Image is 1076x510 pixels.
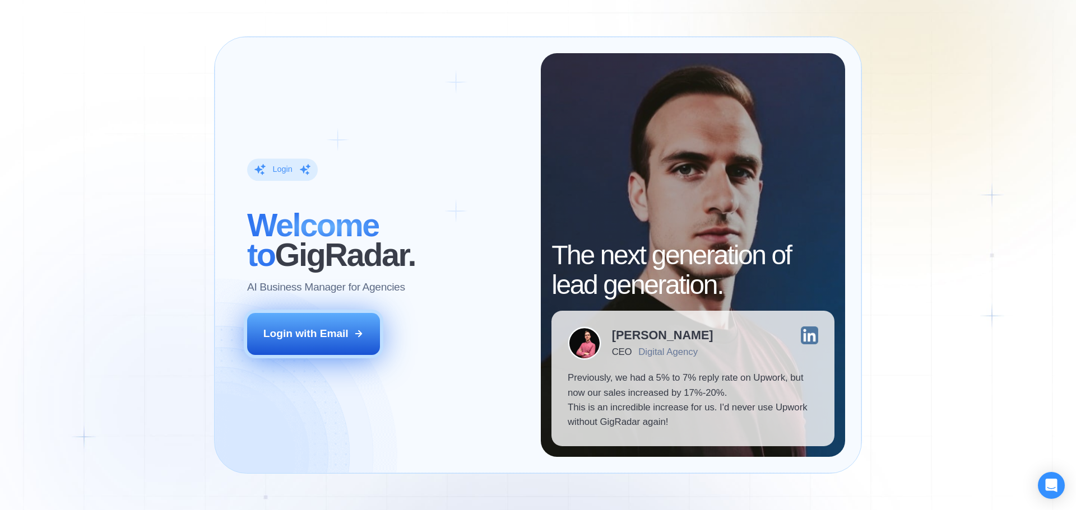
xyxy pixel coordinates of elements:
h2: The next generation of lead generation. [551,241,834,300]
div: [PERSON_NAME] [612,329,713,341]
p: Previously, we had a 5% to 7% reply rate on Upwork, but now our sales increased by 17%-20%. This ... [568,371,818,430]
div: Login [272,165,292,175]
h2: ‍ GigRadar. [247,210,525,270]
span: Welcome to [247,207,379,273]
div: Login with Email [263,326,349,341]
p: AI Business Manager for Agencies [247,280,405,295]
div: Open Intercom Messenger [1038,472,1065,499]
button: Login with Email [247,313,381,354]
div: Digital Agency [638,347,698,357]
div: CEO [612,347,632,357]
